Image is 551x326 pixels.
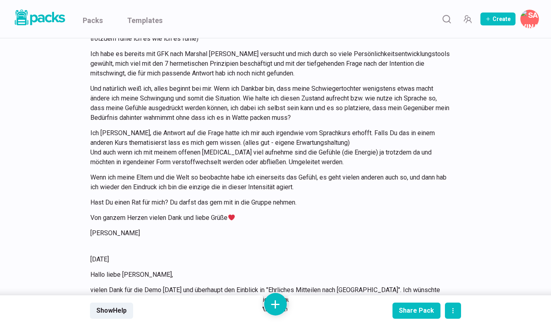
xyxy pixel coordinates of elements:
[459,11,476,27] button: Manage Team Invites
[90,84,451,123] p: Und natürlich weiß ich, alles beginnt bei mir. Wenn ich Dankbar bin, dass meine Schwiegertochter ...
[392,303,440,319] button: Share Pack
[90,213,451,223] p: Von ganzem Herzen vielen Dank und liebe Grüße
[90,49,451,78] p: Ich habe es bereits mit GFK nach Marshal [PERSON_NAME] versucht und mich durch so viele Persönlic...
[90,173,451,192] p: Wenn ich meine Eltern und die Welt so beobachte habe ich einerseits das Gefühl, es geht vielen an...
[12,8,67,30] a: Packs logo
[90,198,451,207] p: Hast Du einen Rat für mich? Du darfst das gern mit in die Gruppe nehmen.
[520,10,539,28] button: Savina Tilmann
[480,13,516,25] button: Create Pack
[90,128,451,167] p: Ich [PERSON_NAME], die Antwort auf die Frage hatte ich mir auch irgendwie vom Sprachkurs erhofft....
[399,307,434,314] div: Share Pack
[228,214,235,221] img: ❤️
[12,8,67,27] img: Packs logo
[438,11,455,27] button: Search
[90,303,133,319] button: ShowHelp
[90,255,451,264] p: [DATE]
[445,303,461,319] button: actions
[90,270,451,280] p: Hallo liebe [PERSON_NAME],
[90,228,451,238] p: [PERSON_NAME]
